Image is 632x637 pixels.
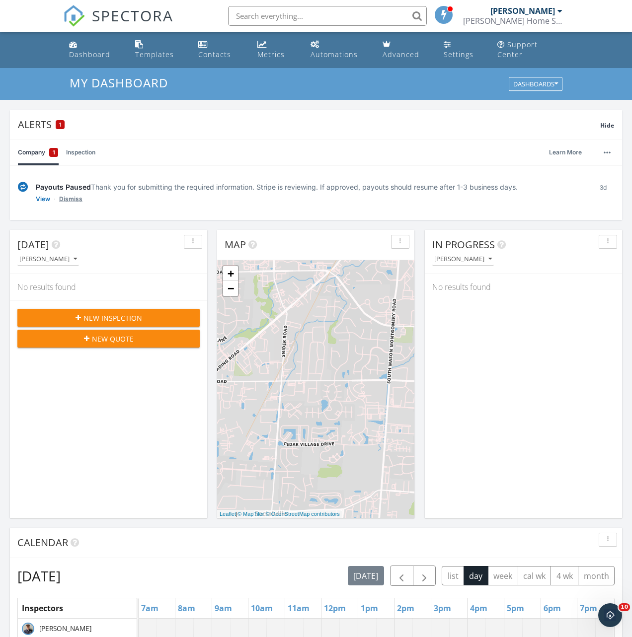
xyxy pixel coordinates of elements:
[413,566,436,586] button: Next day
[18,140,58,165] a: Company
[504,600,527,616] a: 5pm
[70,74,168,91] span: My Dashboard
[223,266,238,281] a: Zoom in
[92,334,134,344] span: New Quote
[225,238,246,251] span: Map
[194,36,245,64] a: Contacts
[223,281,238,296] a: Zoom out
[434,256,492,263] div: [PERSON_NAME]
[468,600,490,616] a: 4pm
[17,309,200,327] button: New Inspection
[37,624,93,634] span: [PERSON_NAME]
[131,36,187,64] a: Templates
[248,600,275,616] a: 10am
[431,600,454,616] a: 3pm
[464,566,488,585] button: day
[53,147,55,157] span: 1
[59,121,62,128] span: 1
[577,600,600,616] a: 7pm
[66,140,95,165] a: Inspection
[425,274,622,300] div: No results found
[212,600,235,616] a: 9am
[217,510,342,518] div: |
[65,36,123,64] a: Dashboard
[198,50,231,59] div: Contacts
[513,81,558,88] div: Dashboards
[285,600,312,616] a: 11am
[442,566,464,585] button: list
[604,151,611,153] img: ellipsis-632cfdd7c38ec3a7d453.svg
[10,274,207,300] div: No results found
[59,194,82,204] a: Dismiss
[444,50,474,59] div: Settings
[348,566,384,585] button: [DATE]
[383,50,419,59] div: Advanced
[321,600,348,616] a: 12pm
[63,5,85,27] img: The Best Home Inspection Software - Spectora
[17,238,49,251] span: [DATE]
[17,253,79,266] button: [PERSON_NAME]
[432,238,495,251] span: In Progress
[19,256,77,263] div: [PERSON_NAME]
[390,566,413,586] button: Previous day
[488,566,518,585] button: week
[598,603,622,627] iframe: Intercom live chat
[307,36,371,64] a: Automations (Basic)
[518,566,552,585] button: cal wk
[311,50,358,59] div: Automations
[592,182,614,204] div: 3d
[36,182,584,192] div: Thank you for submitting the required information. Stripe is reviewing. If approved, payouts shou...
[358,600,381,616] a: 1pm
[18,118,600,131] div: Alerts
[69,50,110,59] div: Dashboard
[493,36,566,64] a: Support Center
[228,6,427,26] input: Search everything...
[266,511,340,517] a: © OpenStreetMap contributors
[379,36,432,64] a: Advanced
[17,566,61,586] h2: [DATE]
[432,253,494,266] button: [PERSON_NAME]
[139,600,161,616] a: 7am
[135,50,174,59] div: Templates
[18,182,28,192] img: under-review-2fe708636b114a7f4b8d.svg
[36,194,50,204] a: View
[509,77,562,91] button: Dashboards
[220,511,236,517] a: Leaflet
[22,623,34,635] img: 2a1f969682e24bbdabf6ea10ef75985d.jpeg
[237,511,264,517] a: © MapTiler
[551,566,578,585] button: 4 wk
[257,50,285,59] div: Metrics
[253,36,299,64] a: Metrics
[497,40,538,59] div: Support Center
[92,5,173,26] span: SPECTORA
[541,600,563,616] a: 6pm
[36,183,91,191] span: Payouts Paused
[175,600,198,616] a: 8am
[17,330,200,348] button: New Quote
[463,16,562,26] div: Ballinger Home Services, LLC
[490,6,555,16] div: [PERSON_NAME]
[619,603,630,611] span: 10
[83,313,142,323] span: New Inspection
[549,147,588,157] a: Learn More
[440,36,485,64] a: Settings
[600,121,614,130] span: Hide
[63,13,173,34] a: SPECTORA
[578,566,615,585] button: month
[395,600,417,616] a: 2pm
[17,536,68,549] span: Calendar
[22,603,63,614] span: Inspectors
